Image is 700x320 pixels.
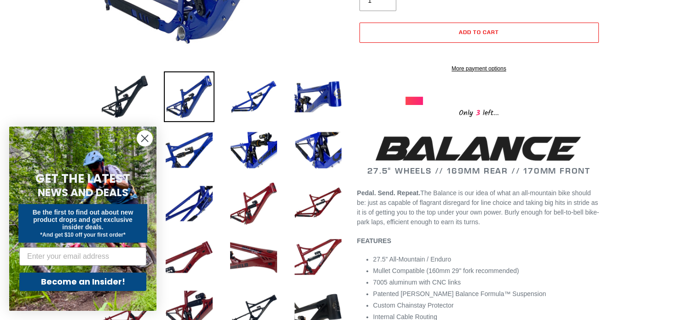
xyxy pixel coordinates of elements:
[40,232,125,238] span: *And get $10 off your first order*
[19,247,146,266] input: Enter your email address
[373,267,519,274] span: Mullet Compatible (160mm 29" fork recommended)
[357,133,601,176] h2: 27.5" WHEELS // 169MM REAR // 170MM FRONT
[373,279,461,286] span: 7005 aluminum with CNC links
[459,29,499,35] span: Add to cart
[293,178,343,229] img: Load image into Gallery viewer, BALANCE - Frameset
[228,232,279,282] img: Load image into Gallery viewer, BALANCE - Frameset
[137,130,153,146] button: Close dialog
[357,188,601,227] p: The Balance is our idea of what an all-mountain bike should be: just as capable of flagrant disre...
[99,71,150,122] img: Load image into Gallery viewer, BALANCE - Frameset
[373,256,451,263] span: 27.5” All-Mountain / Enduro
[228,178,279,229] img: Load image into Gallery viewer, BALANCE - Frameset
[19,273,146,291] button: Become an Insider!
[405,105,553,119] div: Only left...
[293,71,343,122] img: Load image into Gallery viewer, BALANCE - Frameset
[38,185,128,200] span: NEWS AND DEALS
[473,107,483,119] span: 3
[164,125,214,175] img: Load image into Gallery viewer, BALANCE - Frameset
[373,302,454,309] span: Custom Chainstay Protector
[164,71,214,122] img: Load image into Gallery viewer, BALANCE - Frameset
[359,23,599,43] button: Add to cart
[293,125,343,175] img: Load image into Gallery viewer, BALANCE - Frameset
[228,125,279,175] img: Load image into Gallery viewer, BALANCE - Frameset
[33,209,133,231] span: Be the first to find out about new product drops and get exclusive insider deals.
[35,170,130,187] span: GET THE LATEST
[357,237,391,244] b: FEATURES
[293,232,343,282] img: Load image into Gallery viewer, BALANCE - Frameset
[357,189,421,197] b: Pedal. Send. Repeat.
[164,178,214,229] img: Load image into Gallery viewer, BALANCE - Frameset
[359,64,599,73] a: More payment options
[228,71,279,122] img: Load image into Gallery viewer, BALANCE - Frameset
[373,290,546,297] span: Patented [PERSON_NAME] Balance Formula™ Suspension
[164,232,214,282] img: Load image into Gallery viewer, BALANCE - Frameset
